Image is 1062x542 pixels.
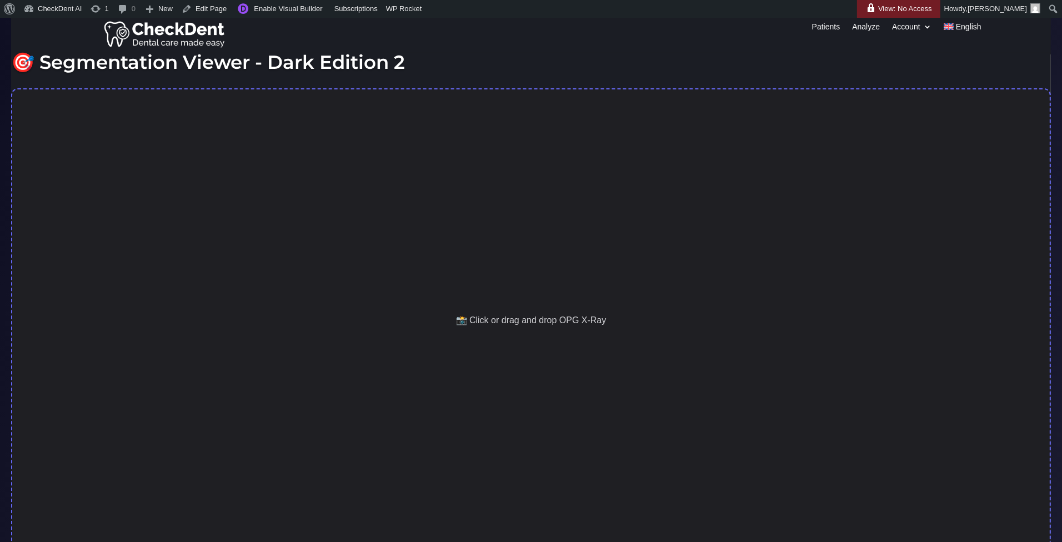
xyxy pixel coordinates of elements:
a: Analyze [852,23,880,35]
span: English [956,23,981,31]
a: English [944,23,981,35]
a: Patients [812,23,840,35]
span: [PERSON_NAME] [968,4,1027,13]
img: Checkdent Logo [104,18,227,49]
a: Account [892,23,931,35]
img: Arnav Saha [1030,3,1040,13]
h2: 🎯 Segmentation Viewer - Dark Edition 2 [11,53,1051,77]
